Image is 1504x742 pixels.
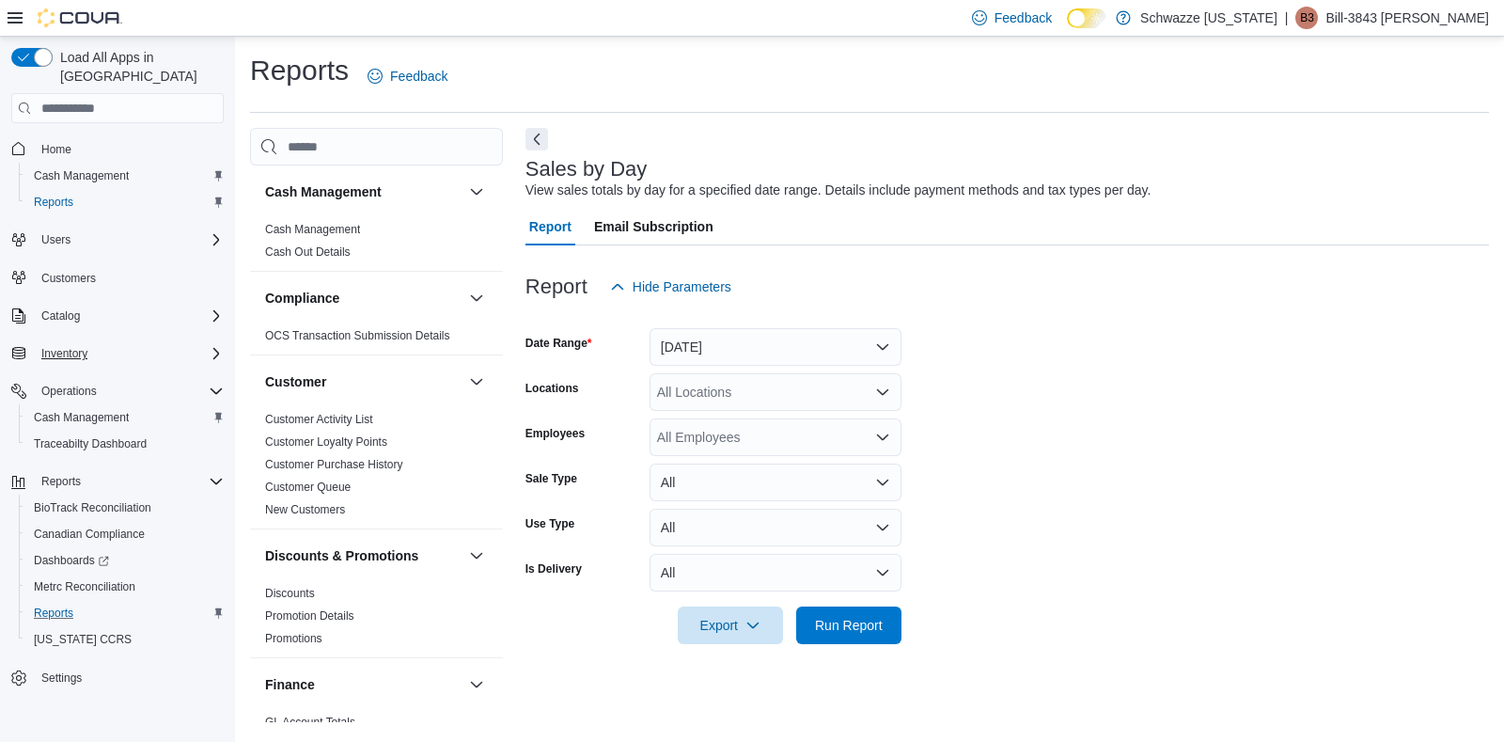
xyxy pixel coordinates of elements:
[265,586,315,601] span: Discounts
[875,385,890,400] button: Open list of options
[265,289,339,308] h3: Compliance
[250,408,503,529] div: Customer
[34,136,224,160] span: Home
[41,232,70,247] span: Users
[34,666,224,689] span: Settings
[34,229,224,251] span: Users
[41,271,96,286] span: Customers
[41,346,87,361] span: Inventory
[250,582,503,657] div: Discounts & Promotions
[265,716,355,729] a: GL Account Totals
[53,48,224,86] span: Load All Apps in [GEOGRAPHIC_DATA]
[265,631,322,646] span: Promotions
[265,182,462,201] button: Cash Management
[34,436,147,451] span: Traceabilty Dashboard
[265,329,450,342] a: OCS Transaction Submission Details
[19,626,231,653] button: [US_STATE] CCRS
[265,372,326,391] h3: Customer
[875,430,890,445] button: Open list of options
[19,600,231,626] button: Reports
[633,277,731,296] span: Hide Parameters
[34,527,145,542] span: Canadian Compliance
[41,474,81,489] span: Reports
[265,458,403,471] a: Customer Purchase History
[34,138,79,161] a: Home
[4,340,231,367] button: Inventory
[26,576,224,598] span: Metrc Reconciliation
[26,165,136,187] a: Cash Management
[26,602,81,624] a: Reports
[34,470,88,493] button: Reports
[650,554,901,592] button: All
[34,305,87,327] button: Catalog
[603,268,739,306] button: Hide Parameters
[26,433,154,455] a: Traceabilty Dashboard
[4,227,231,253] button: Users
[525,276,587,298] h3: Report
[34,229,78,251] button: Users
[34,380,104,403] button: Operations
[34,579,135,594] span: Metrc Reconciliation
[265,608,354,624] span: Promotion Details
[250,324,503,355] div: Compliance
[390,67,447,86] span: Feedback
[41,384,97,399] span: Operations
[265,434,387,450] span: Customer Loyalty Points
[34,667,89,689] a: Settings
[4,664,231,691] button: Settings
[11,127,224,740] nav: Complex example
[525,336,592,351] label: Date Range
[4,378,231,404] button: Operations
[650,328,901,366] button: [DATE]
[265,546,462,565] button: Discounts & Promotions
[250,52,349,89] h1: Reports
[34,500,151,515] span: BioTrack Reconciliation
[265,480,351,495] span: Customer Queue
[19,547,231,574] a: Dashboards
[265,223,360,236] a: Cash Management
[529,208,572,245] span: Report
[26,433,224,455] span: Traceabilty Dashboard
[26,165,224,187] span: Cash Management
[1067,8,1106,28] input: Dark Mode
[265,609,354,623] a: Promotion Details
[26,191,224,213] span: Reports
[34,305,224,327] span: Catalog
[26,497,224,519] span: BioTrack Reconciliation
[19,574,231,600] button: Metrc Reconciliation
[265,435,387,449] a: Customer Loyalty Points
[525,516,574,531] label: Use Type
[265,328,450,343] span: OCS Transaction Submission Details
[19,163,231,189] button: Cash Management
[265,675,315,694] h3: Finance
[265,372,462,391] button: Customer
[525,561,582,576] label: Is Delivery
[689,607,772,644] span: Export
[250,218,503,271] div: Cash Management
[4,468,231,495] button: Reports
[34,342,224,365] span: Inventory
[265,289,462,308] button: Compliance
[4,303,231,329] button: Catalog
[34,470,224,493] span: Reports
[465,545,488,567] button: Discounts & Promotions
[41,308,80,324] span: Catalog
[265,503,345,516] a: New Customers
[19,189,231,215] button: Reports
[465,371,488,393] button: Customer
[34,606,73,621] span: Reports
[525,128,548,150] button: Next
[525,471,577,486] label: Sale Type
[265,546,418,565] h3: Discounts & Promotions
[26,497,159,519] a: BioTrack Reconciliation
[265,245,351,260] span: Cash Out Details
[678,607,783,644] button: Export
[525,158,648,181] h3: Sales by Day
[34,266,224,290] span: Customers
[995,8,1052,27] span: Feedback
[465,287,488,309] button: Compliance
[19,521,231,547] button: Canadian Compliance
[34,342,95,365] button: Inventory
[465,181,488,203] button: Cash Management
[26,628,224,651] span: Washington CCRS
